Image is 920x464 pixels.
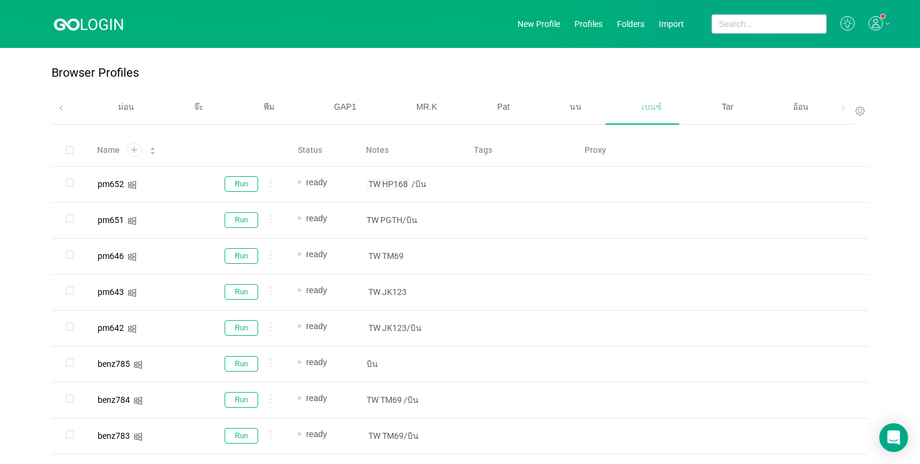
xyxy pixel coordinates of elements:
[367,358,454,370] p: บิน
[98,180,124,188] div: pm652
[306,177,327,187] span: ready
[150,146,156,149] i: icon: caret-up
[306,321,327,331] span: ready
[128,252,137,261] i: icon: windows
[334,102,356,112] span: GAP1
[58,106,64,112] i: icon: left
[98,288,124,296] div: pm643
[149,145,156,153] div: Sort
[474,144,492,156] span: Tags
[570,102,582,112] span: นน
[128,288,137,297] i: icon: windows
[367,430,420,442] span: TW TM69/บิน
[128,324,137,333] i: icon: windows
[225,356,258,372] button: Run
[881,14,885,18] sup: 1
[367,250,405,262] span: TW TM69
[306,213,327,223] span: ready
[366,144,389,156] span: Notes
[585,144,606,156] span: Proxy
[712,14,827,34] input: Search...
[225,320,258,336] button: Run
[659,19,684,29] a: Import
[306,357,327,367] span: ready
[306,285,327,295] span: ready
[98,432,130,440] div: benz783
[402,394,420,406] span: /บิน
[128,216,137,225] i: icon: windows
[194,102,204,112] span: จ๊ะ
[225,284,258,300] button: Run
[134,432,143,441] i: icon: windows
[98,216,124,224] div: pm651
[574,19,603,29] a: Profiles
[367,214,454,226] p: TW PGTH/บิน
[367,394,454,406] p: TW TM69
[225,392,258,408] button: Run
[98,324,124,332] div: pm642
[517,19,560,29] a: New Profile
[410,178,428,190] span: /บิน
[641,102,662,112] span: เบนซ์
[134,396,143,405] i: icon: windows
[98,360,130,368] div: benz785
[98,252,124,260] div: pm646
[617,19,644,29] a: Folders
[264,102,274,112] span: พีม
[840,106,846,112] i: icon: right
[298,144,322,156] span: Status
[118,102,134,112] span: ม่อน
[306,249,327,259] span: ready
[52,66,139,80] p: Browser Profiles
[497,102,510,112] span: Pat
[128,180,137,189] i: icon: windows
[416,102,437,112] span: MR.K
[225,428,258,444] button: Run
[793,102,809,112] span: อ้อน
[134,360,143,369] i: icon: windows
[879,423,908,452] div: Open Intercom Messenger
[225,176,258,192] button: Run
[306,429,327,439] span: ready
[98,396,130,404] div: benz784
[97,144,120,156] span: Name
[367,286,408,298] span: TW JK123
[225,248,258,264] button: Run
[367,178,410,190] span: TW HP168
[306,393,327,403] span: ready
[722,102,733,112] span: Tar
[225,212,258,228] button: Run
[367,322,423,334] span: TW JK123/บิน
[150,150,156,153] i: icon: caret-down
